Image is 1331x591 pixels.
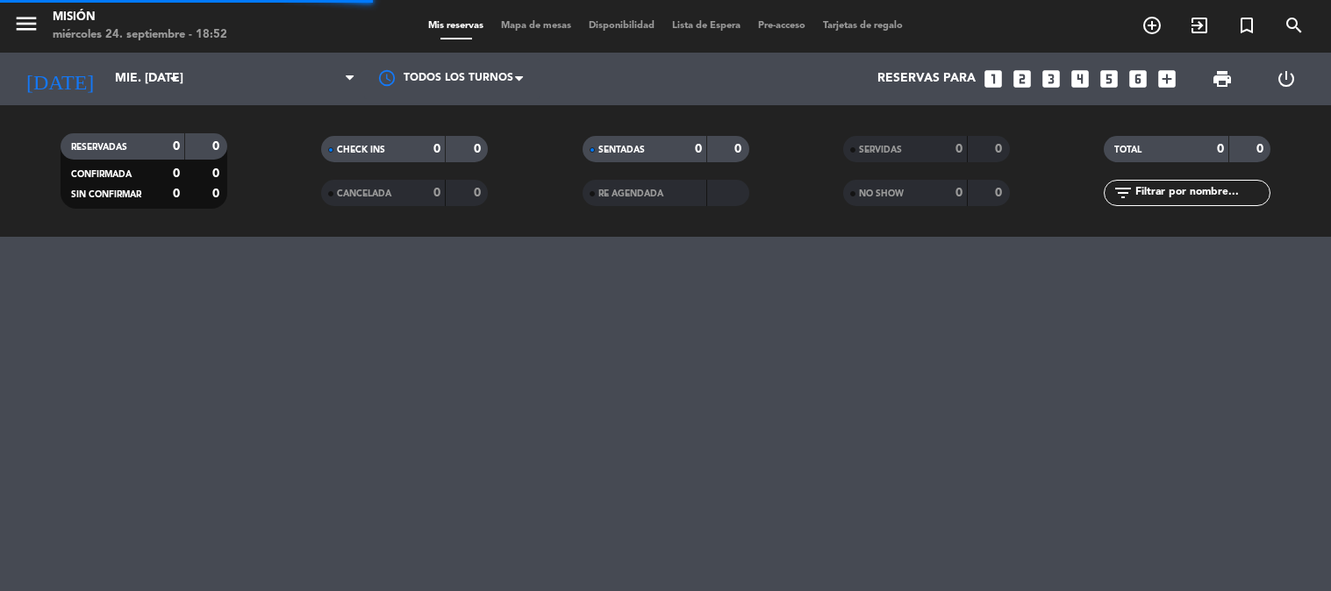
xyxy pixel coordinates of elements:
[749,21,814,31] span: Pre-acceso
[877,72,976,86] span: Reservas para
[1069,68,1091,90] i: looks_4
[1236,15,1257,36] i: turned_in_not
[1114,146,1141,154] span: TOTAL
[433,143,440,155] strong: 0
[955,187,962,199] strong: 0
[663,21,749,31] span: Lista de Espera
[955,143,962,155] strong: 0
[173,188,180,200] strong: 0
[695,143,702,155] strong: 0
[13,60,106,98] i: [DATE]
[1217,143,1224,155] strong: 0
[71,143,127,152] span: RESERVADAS
[212,167,223,180] strong: 0
[1098,68,1120,90] i: looks_5
[859,189,904,198] span: NO SHOW
[212,140,223,153] strong: 0
[163,68,184,89] i: arrow_drop_down
[1011,68,1034,90] i: looks_two
[1254,53,1318,105] div: LOG OUT
[1134,183,1270,203] input: Filtrar por nombre...
[53,9,227,26] div: Misión
[13,11,39,43] button: menu
[419,21,492,31] span: Mis reservas
[734,143,745,155] strong: 0
[859,146,902,154] span: SERVIDAS
[1212,68,1233,89] span: print
[212,188,223,200] strong: 0
[1284,15,1305,36] i: search
[1127,68,1149,90] i: looks_6
[598,146,645,154] span: SENTADAS
[1156,68,1178,90] i: add_box
[580,21,663,31] span: Disponibilidad
[1113,182,1134,203] i: filter_list
[71,190,141,199] span: SIN CONFIRMAR
[995,187,1005,199] strong: 0
[53,26,227,44] div: miércoles 24. septiembre - 18:52
[474,143,484,155] strong: 0
[337,146,385,154] span: CHECK INS
[433,187,440,199] strong: 0
[982,68,1005,90] i: looks_one
[1256,143,1267,155] strong: 0
[995,143,1005,155] strong: 0
[1276,68,1297,89] i: power_settings_new
[1141,15,1163,36] i: add_circle_outline
[13,11,39,37] i: menu
[598,189,663,198] span: RE AGENDADA
[474,187,484,199] strong: 0
[492,21,580,31] span: Mapa de mesas
[1189,15,1210,36] i: exit_to_app
[71,170,132,179] span: CONFIRMADA
[173,140,180,153] strong: 0
[173,167,180,180] strong: 0
[1040,68,1063,90] i: looks_3
[814,21,912,31] span: Tarjetas de regalo
[337,189,391,198] span: CANCELADA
